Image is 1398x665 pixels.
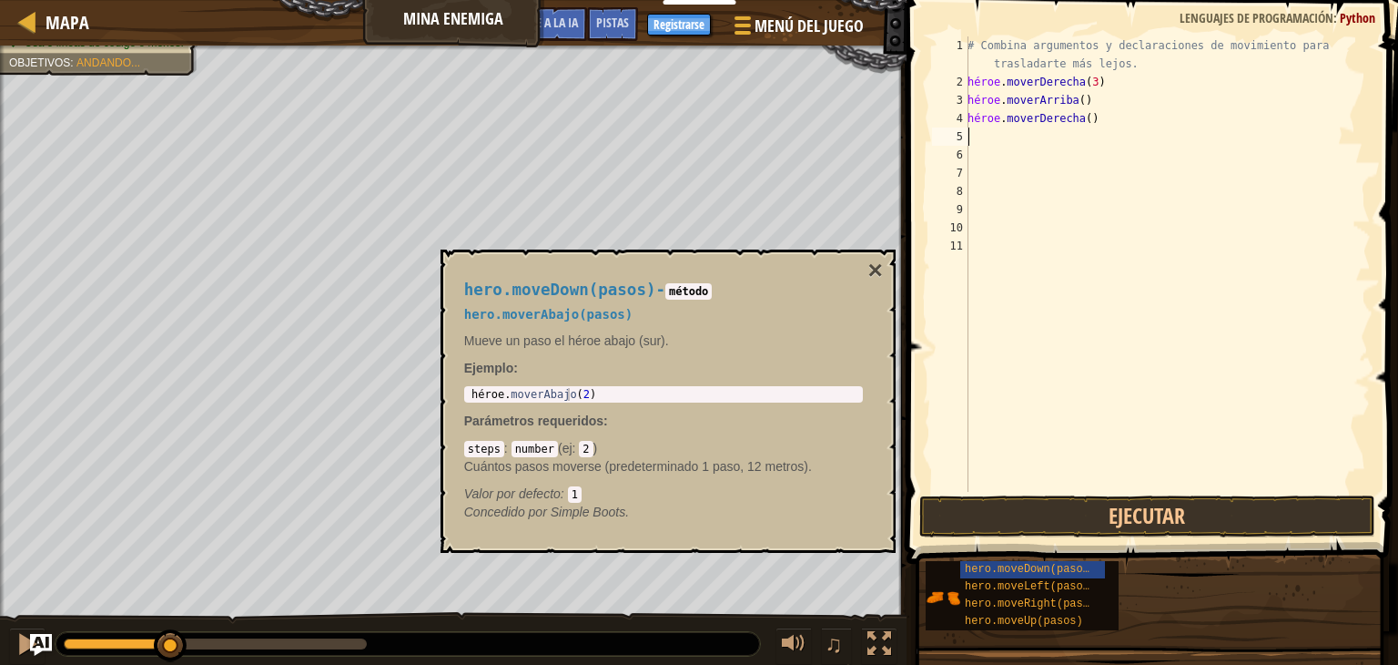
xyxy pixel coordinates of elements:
font: - [655,281,665,299]
code: 1 [568,486,582,503]
font: Ejemplo [464,361,513,375]
code: método [665,283,712,300]
code: steps [464,441,504,457]
font: : [603,414,608,428]
font: : [504,441,508,455]
font: Valor por defecto [464,486,561,501]
font: hero.moveDown(pasos) [464,281,656,299]
font: hero.moverAbajo(pasos) [464,307,633,322]
font: : [513,361,518,375]
font: × [867,256,882,284]
code: 2 [579,441,593,457]
font: Simple Boots. [551,505,629,519]
font: ) [593,441,598,455]
font: : [561,486,564,501]
font: Cuántos pasos moverse (predeterminado 1 paso, 12 metros). [464,459,812,474]
code: number [512,441,558,457]
font: Mueve un paso el héroe abajo (sur). [464,333,669,348]
font: Concedido por [464,505,547,519]
font: ej [562,441,572,455]
font: Parámetros requeridos [464,414,603,428]
font: : [572,441,576,455]
font: ( [558,441,562,455]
